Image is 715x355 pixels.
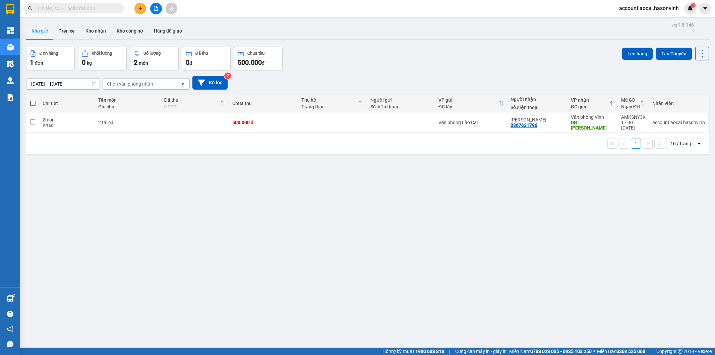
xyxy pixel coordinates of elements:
th: Toggle SortBy [568,95,618,112]
div: 10 / trang [670,140,691,147]
span: Hỗ trợ kỹ thuật: [382,348,444,355]
button: Đã thu0đ [182,47,231,71]
span: notification [7,326,13,332]
strong: 0708 023 035 - 0935 103 250 [530,349,592,354]
div: Chị Nguyệt [511,117,564,122]
sup: 1 [13,294,15,296]
span: Cung cấp máy in - giấy in: [455,348,508,355]
span: ⚪️ [593,350,595,353]
span: kg [87,60,92,66]
div: Người gửi [370,97,432,103]
span: Miền Bắc [597,348,645,355]
div: Mã GD [621,97,640,103]
img: warehouse-icon [7,60,14,67]
svg: open [180,81,185,87]
span: đ [262,60,264,66]
span: question-circle [7,311,13,317]
button: Hàng đã giao [148,23,187,39]
input: Tìm tên, số ĐT hoặc mã đơn [37,5,116,12]
button: file-add [150,3,162,14]
span: caret-down [702,5,708,11]
span: aim [169,6,174,11]
div: 2 tải củ [98,120,158,125]
span: 0 [82,58,85,66]
button: Lên hàng [622,48,653,60]
img: warehouse-icon [7,77,14,84]
div: ver 1.8.146 [671,21,694,29]
div: Chọn văn phòng nhận [107,81,153,87]
div: Đã thu [195,51,208,56]
div: 500.000 đ [232,120,295,125]
sup: 1 [691,3,696,8]
div: ĐC lấy [438,104,498,109]
div: Chi tiết [43,101,92,106]
button: Trên xe [53,23,80,39]
span: accountlaocai.hasonvinh [614,4,684,12]
img: logo-vxr [6,4,14,14]
span: 1 [692,3,694,8]
button: Khối lượng0kg [78,47,127,71]
span: copyright [678,349,682,354]
div: accountlaocai.hasonvinh [652,120,705,125]
svg: open [697,141,702,146]
div: AMKSNY3K [621,114,646,120]
div: Đơn hàng [40,51,58,56]
button: plus [134,3,146,14]
div: Số điện thoại [511,105,564,110]
strong: 0369 525 060 [616,349,645,354]
button: Chưa thu500.000đ [234,47,283,71]
div: VP nhận [571,97,609,103]
img: solution-icon [7,94,14,101]
button: Số lượng2món [130,47,179,71]
div: Văn phòng Lào Cai [438,120,504,125]
div: VP gửi [438,97,498,103]
div: Khối lượng [92,51,112,56]
div: Trạng thái [301,104,358,109]
button: Tạo Chuyến [656,48,692,60]
span: | [650,348,651,355]
div: Thu hộ [301,97,358,103]
span: | [449,348,450,355]
span: 1 [30,58,34,66]
div: Nhân viên [652,101,705,106]
div: Số điện thoại [370,104,432,109]
div: Đã thu [164,97,220,103]
button: 1 [631,139,641,149]
span: plus [138,6,143,11]
span: đơn [35,60,43,66]
th: Toggle SortBy [435,95,507,112]
input: Select a date range. [26,79,100,89]
th: Toggle SortBy [298,95,367,112]
div: ĐC giao [571,104,609,109]
span: search [28,6,33,11]
div: 17:30 [DATE] [621,120,646,131]
div: Khác [43,122,92,128]
span: message [7,341,13,347]
div: DĐ: diễn châu [571,120,614,131]
button: Bộ lọc [192,76,228,90]
span: 2 [134,58,137,66]
span: 0 [186,58,189,66]
img: icon-new-feature [687,5,693,11]
div: Người nhận [511,97,564,102]
img: dashboard-icon [7,27,14,34]
button: aim [166,3,177,14]
div: 2 món [43,117,92,122]
button: caret-down [699,3,711,14]
span: 500.000 [238,58,262,66]
div: Số lượng [143,51,161,56]
div: Chưa thu [247,51,264,56]
sup: 2 [224,72,231,79]
div: 0367631796 [511,122,537,128]
span: món [139,60,148,66]
span: file-add [154,6,158,11]
div: Văn phòng Vinh [571,114,614,120]
div: Tên món [98,97,158,103]
button: Kho gửi [26,23,53,39]
button: Kho nhận [80,23,111,39]
th: Toggle SortBy [618,95,649,112]
span: Miền Nam [509,348,592,355]
div: Chưa thu [232,101,295,106]
strong: 1900 633 818 [415,349,444,354]
img: warehouse-icon [7,295,14,302]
